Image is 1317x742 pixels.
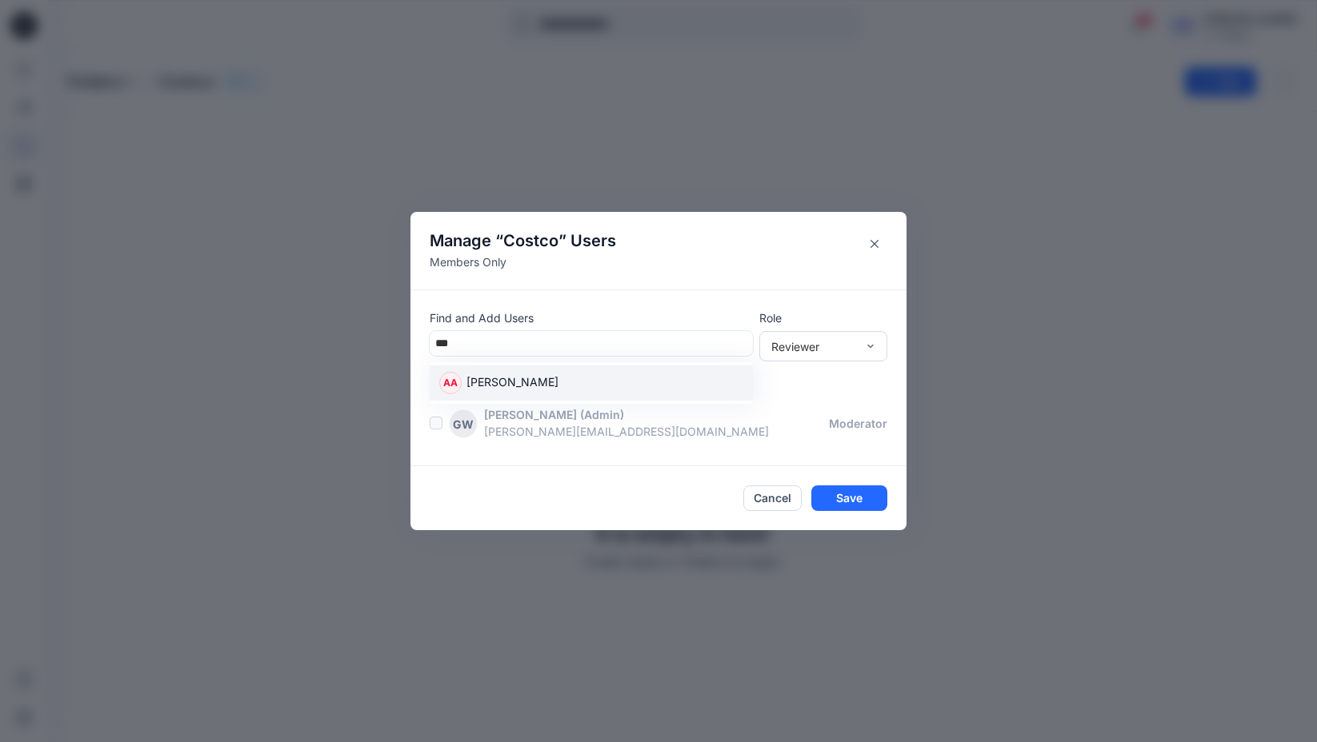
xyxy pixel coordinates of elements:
[449,409,478,438] div: GW
[484,406,577,423] p: [PERSON_NAME]
[771,338,856,355] div: Reviewer
[811,485,887,511] button: Save
[466,373,558,394] p: [PERSON_NAME]
[439,372,462,394] div: AA
[759,309,887,326] p: Role
[430,231,616,250] h4: Manage “ ” Users
[743,485,802,511] button: Cancel
[503,231,558,250] span: Costco
[580,406,624,423] p: (Admin)
[430,309,753,326] p: Find and Add Users
[484,423,829,440] p: [PERSON_NAME][EMAIL_ADDRESS][DOMAIN_NAME]
[430,253,616,270] p: Members Only
[829,415,887,432] p: moderator
[862,231,887,257] button: Close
